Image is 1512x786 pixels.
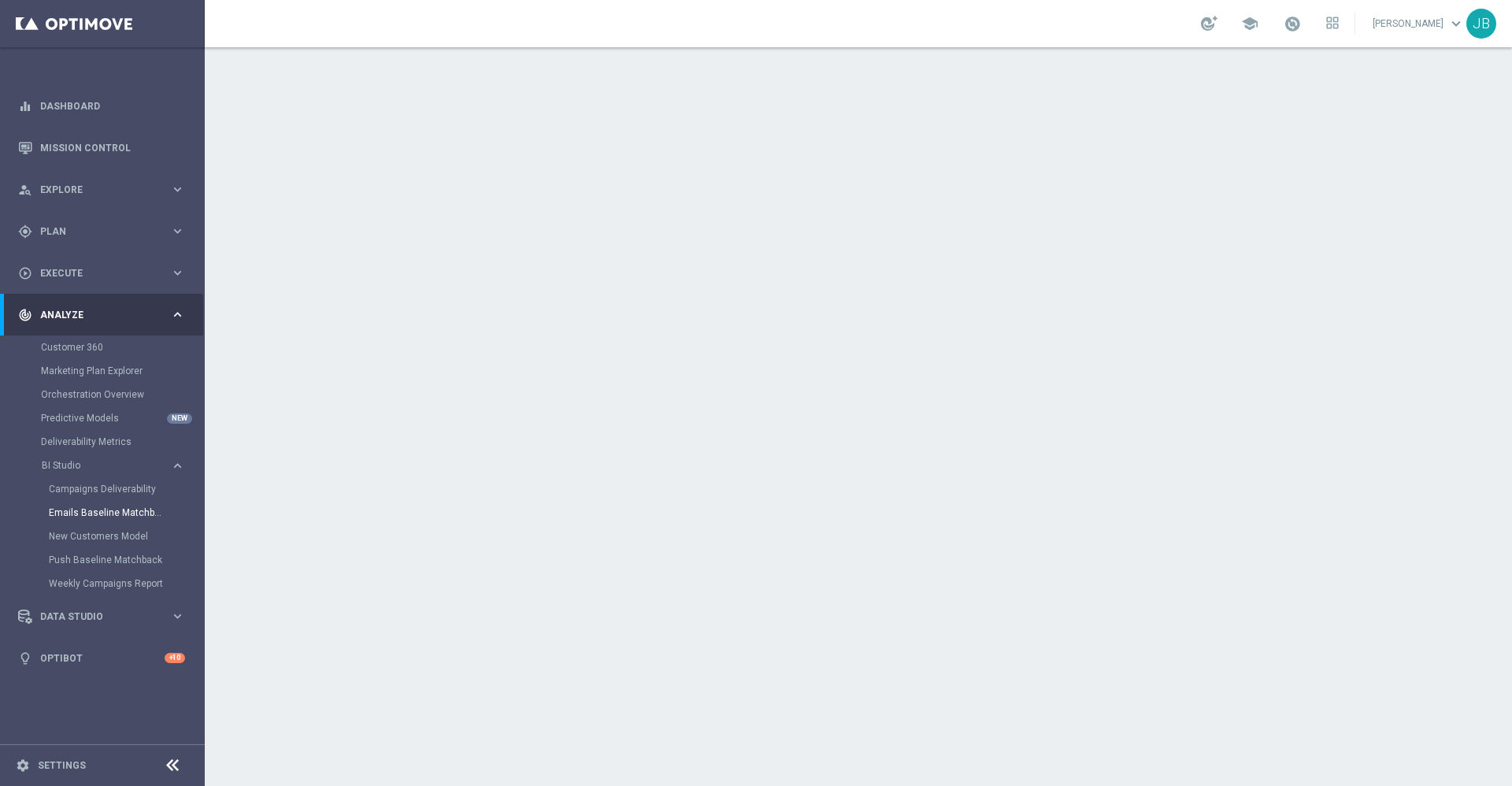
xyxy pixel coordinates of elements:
[18,224,170,239] div: Plan
[49,554,164,566] a: Push Baseline Matchback
[17,267,186,280] button: play_circle_outline Execute keyboard_arrow_right
[170,182,185,197] i: keyboard_arrow_right
[1371,12,1466,35] a: [PERSON_NAME]keyboard_arrow_down
[18,308,32,322] i: track_changes
[1241,15,1258,32] span: school
[17,652,186,665] button: lightbulb Optibot +10
[18,224,32,239] i: gps_fixed
[165,653,185,663] div: +10
[41,412,164,425] a: Predictive Models
[18,266,170,280] div: Execute
[49,501,203,525] div: Emails Baseline Matchback
[49,506,164,519] a: Emails Baseline Matchback
[17,100,186,113] button: equalizer Dashboard
[41,336,203,359] div: Customer 360
[1466,9,1496,39] div: JB
[41,359,203,383] div: Marketing Plan Explorer
[49,530,164,543] a: New Customers Model
[40,127,185,169] a: Mission Control
[170,458,185,473] i: keyboard_arrow_right
[18,127,185,169] div: Mission Control
[40,612,170,621] span: Data Studio
[41,436,164,448] a: Deliverability Metrics
[49,477,203,501] div: Campaigns Deliverability
[49,577,164,590] a: Weekly Campaigns Report
[49,525,203,548] div: New Customers Model
[170,224,185,239] i: keyboard_arrow_right
[18,610,170,624] div: Data Studio
[17,184,186,196] button: person_search Explore keyboard_arrow_right
[18,308,170,322] div: Analyze
[18,85,185,127] div: Dashboard
[38,761,86,770] a: Settings
[170,609,185,624] i: keyboard_arrow_right
[18,266,32,280] i: play_circle_outline
[170,265,185,280] i: keyboard_arrow_right
[167,413,192,424] div: NEW
[18,99,32,113] i: equalizer
[1447,15,1465,32] span: keyboard_arrow_down
[18,183,170,197] div: Explore
[18,651,32,666] i: lightbulb
[41,341,164,354] a: Customer 360
[16,758,30,773] i: settings
[40,227,170,236] span: Plan
[41,454,203,595] div: BI Studio
[41,383,203,406] div: Orchestration Overview
[40,637,165,679] a: Optibot
[49,548,203,572] div: Push Baseline Matchback
[49,483,164,495] a: Campaigns Deliverability
[18,183,32,197] i: person_search
[17,225,186,238] button: gps_fixed Plan keyboard_arrow_right
[49,572,203,595] div: Weekly Campaigns Report
[18,637,185,679] div: Optibot
[41,388,164,401] a: Orchestration Overview
[41,430,203,454] div: Deliverability Metrics
[17,142,186,154] button: Mission Control
[41,365,164,377] a: Marketing Plan Explorer
[42,461,170,470] div: BI Studio
[17,610,186,623] button: Data Studio keyboard_arrow_right
[41,406,203,430] div: Predictive Models
[40,310,170,320] span: Analyze
[41,459,186,472] button: BI Studio keyboard_arrow_right
[17,309,186,321] button: track_changes Analyze keyboard_arrow_right
[40,185,170,195] span: Explore
[40,85,185,127] a: Dashboard
[40,269,170,278] span: Execute
[42,461,154,470] span: BI Studio
[170,307,185,322] i: keyboard_arrow_right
